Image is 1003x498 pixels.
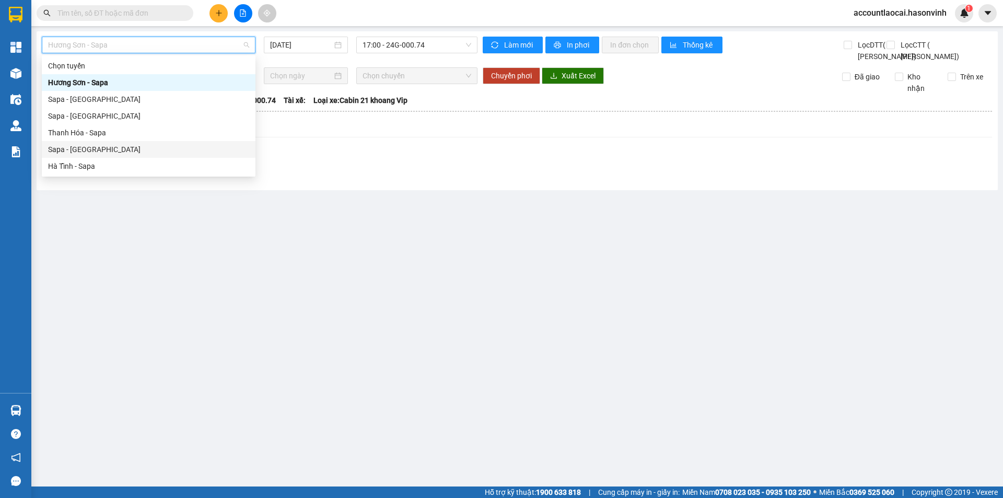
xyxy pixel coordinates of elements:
span: 1 [967,5,971,12]
span: file-add [239,9,247,17]
span: Cung cấp máy in - giấy in: [598,487,680,498]
button: plus [209,4,228,22]
div: Thanh Hóa - Sapa [42,124,255,141]
div: Chọn tuyến [42,57,255,74]
span: aim [263,9,271,17]
button: aim [258,4,276,22]
span: Miền Bắc [819,487,894,498]
span: Hương Sơn - Sapa [48,37,249,53]
button: caret-down [978,4,997,22]
img: warehouse-icon [10,68,21,79]
strong: 0369 525 060 [849,488,894,496]
span: Tài xế: [284,95,306,106]
span: Kho nhận [903,71,940,94]
input: Tìm tên, số ĐT hoặc mã đơn [57,7,181,19]
div: Sapa - Thanh Hóa [42,108,255,124]
div: Sapa - [GEOGRAPHIC_DATA] [48,144,249,155]
span: Lọc DTT( [PERSON_NAME]) [854,39,918,62]
span: Làm mới [504,39,534,51]
span: Trên xe [956,71,987,83]
span: question-circle [11,429,21,439]
button: Chuyển phơi [483,67,540,84]
button: syncLàm mới [483,37,543,53]
div: Thanh Hóa - Sapa [48,127,249,138]
span: printer [554,41,563,50]
input: Chọn ngày [270,70,332,82]
span: | [589,487,590,498]
span: Loại xe: Cabin 21 khoang Vip [313,95,407,106]
span: search [43,9,51,17]
span: caret-down [983,8,993,18]
span: sync [491,41,500,50]
span: Đã giao [850,71,884,83]
div: Sapa - Hà Tĩnh [42,141,255,158]
span: copyright [945,489,952,496]
button: printerIn phơi [545,37,599,53]
button: bar-chartThống kê [661,37,722,53]
div: Hà Tĩnh - Sapa [42,158,255,175]
div: Hương Sơn - Sapa [42,74,255,91]
div: Sapa - [GEOGRAPHIC_DATA] [48,94,249,105]
input: 12/09/2025 [270,39,332,51]
img: warehouse-icon [10,405,21,416]
img: warehouse-icon [10,94,21,105]
span: Lọc CTT ( [PERSON_NAME]) [896,39,961,62]
span: plus [215,9,223,17]
span: Chọn chuyến [363,68,471,84]
div: Sapa - [GEOGRAPHIC_DATA] [48,110,249,122]
button: downloadXuất Excel [542,67,604,84]
div: Hương Sơn - Sapa [48,77,249,88]
div: Hà Tĩnh - Sapa [48,160,249,172]
img: icon-new-feature [960,8,969,18]
strong: 0708 023 035 - 0935 103 250 [715,488,811,496]
span: Hỗ trợ kỹ thuật: [485,487,581,498]
span: In phơi [567,39,591,51]
img: warehouse-icon [10,120,21,131]
img: logo-vxr [9,7,22,22]
button: file-add [234,4,252,22]
span: bar-chart [670,41,679,50]
div: Chọn tuyến [48,60,249,72]
span: Miền Nam [682,487,811,498]
div: Sapa - Hương Sơn [42,91,255,108]
span: notification [11,453,21,462]
span: message [11,476,21,486]
img: solution-icon [10,146,21,157]
img: dashboard-icon [10,42,21,53]
span: ⚪️ [813,490,817,494]
span: | [902,487,904,498]
sup: 1 [965,5,973,12]
button: In đơn chọn [602,37,659,53]
strong: 1900 633 818 [536,488,581,496]
span: 17:00 - 24G-000.74 [363,37,471,53]
span: accountlaocai.hasonvinh [845,6,955,19]
span: Thống kê [683,39,714,51]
